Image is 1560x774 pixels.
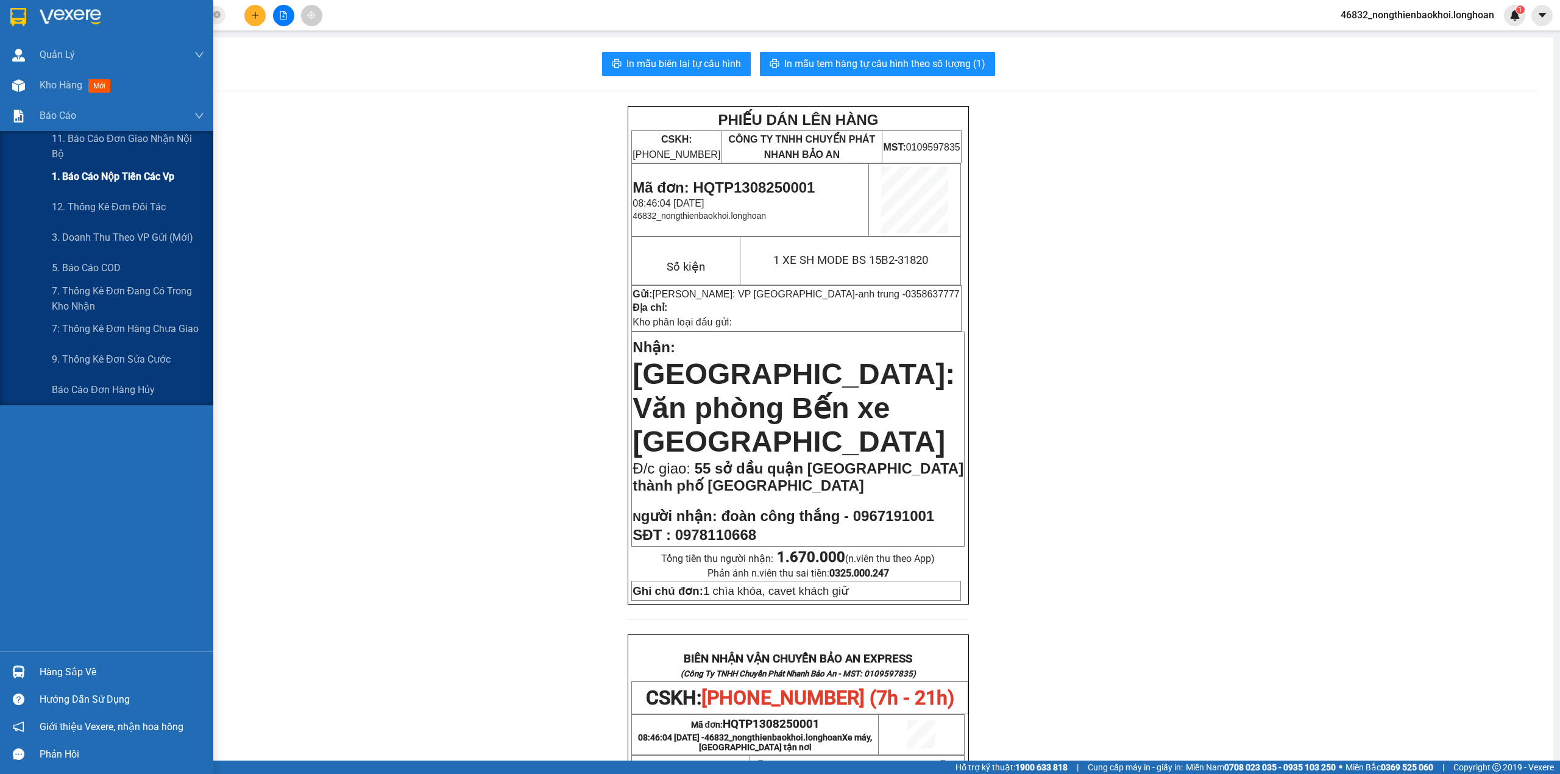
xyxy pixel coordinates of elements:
[760,52,995,76] button: printerIn mẫu tem hàng tự cấu hình theo số lượng (1)
[5,26,93,48] span: [PHONE_NUMBER]
[40,47,75,62] span: Quản Lý
[773,254,928,267] span: 1 XE SH MODE BS 15B2-31820
[612,59,622,70] span: printer
[653,289,856,299] span: [PERSON_NAME]: VP [GEOGRAPHIC_DATA]
[40,719,183,734] span: Giới thiệu Vexere, nhận hoa hồng
[1531,5,1553,26] button: caret-down
[777,549,845,566] strong: 1.670.000
[1518,5,1522,14] span: 1
[86,5,246,22] strong: PHIẾU DÁN LÊN HÀNG
[633,317,732,327] span: Kho phân loại đầu gửi:
[213,11,221,18] span: close-circle
[12,110,25,122] img: solution-icon
[52,382,155,397] span: Báo cáo đơn hàng hủy
[784,56,985,71] span: In mẫu tem hàng tự cấu hình theo số lượng (1)
[1186,761,1336,774] span: Miền Nam
[52,283,204,314] span: 7. Thống kê đơn đang có trong kho nhận
[251,11,260,20] span: plus
[858,289,959,299] span: anh trung -
[633,198,704,208] span: 08:46:04 [DATE]
[633,460,963,494] span: 55 sở dầu quận [GEOGRAPHIC_DATA] thành phố [GEOGRAPHIC_DATA]
[641,508,717,524] span: gười nhận:
[1015,762,1068,772] strong: 1900 633 818
[307,11,316,20] span: aim
[691,720,820,730] span: Mã đơn:
[40,108,76,123] span: Báo cáo
[699,733,873,752] span: Xe máy, [GEOGRAPHIC_DATA] tận nơi
[646,686,954,709] span: CSKH:
[626,56,741,71] span: In mẫu biên lai tự cấu hình
[40,663,204,681] div: Hàng sắp về
[728,134,875,160] span: CÔNG TY TNHH CHUYỂN PHÁT NHANH BẢO AN
[721,508,934,524] span: đoàn công thắng - 0967191001
[633,211,766,221] span: 46832_nongthienbaokhoi.longhoan
[40,79,82,91] span: Kho hàng
[633,460,694,477] span: Đ/c giao:
[13,694,24,705] span: question-circle
[1509,10,1520,21] img: icon-new-feature
[244,5,266,26] button: plus
[52,321,199,336] span: 7: Thống kê đơn hàng chưa giao
[1381,762,1433,772] strong: 0369 525 060
[40,745,204,764] div: Phản hồi
[1339,765,1342,770] span: ⚪️
[777,553,935,564] span: (n.viên thu theo App)
[855,289,960,299] span: -
[883,142,906,152] strong: MST:
[194,50,204,60] span: down
[661,134,692,144] strong: CSKH:
[52,199,166,215] span: 12. Thống kê đơn đối tác
[633,584,703,597] strong: Ghi chú đơn:
[5,65,187,82] span: Mã đơn: HQTP1308250001
[1077,761,1079,774] span: |
[1345,761,1433,774] span: Miền Bắc
[1088,761,1183,774] span: Cung cấp máy in - giấy in:
[906,289,960,299] span: 0358637777
[667,260,705,274] span: Số kiện
[633,358,955,458] span: [GEOGRAPHIC_DATA]: Văn phòng Bến xe [GEOGRAPHIC_DATA]
[13,748,24,760] span: message
[13,721,24,733] span: notification
[52,352,171,367] span: 9. Thống kê đơn sửa cước
[88,79,110,93] span: mới
[699,733,873,752] span: 46832_nongthienbaokhoi.longhoan
[633,511,717,524] strong: N
[52,169,174,184] span: 1. Báo cáo nộp tiền các vp
[96,26,243,48] span: CÔNG TY TNHH CHUYỂN PHÁT NHANH BẢO AN
[638,733,872,752] span: 08:46:04 [DATE] -
[723,717,820,731] span: HQTP1308250001
[52,260,121,275] span: 5. Báo cáo COD
[770,59,779,70] span: printer
[1224,762,1336,772] strong: 0708 023 035 - 0935 103 250
[675,527,756,543] span: 0978110668
[1331,7,1504,23] span: 46832_nongthienbaokhoi.longhoan
[1516,5,1525,14] sup: 1
[602,52,751,76] button: printerIn mẫu biên lai tự cấu hình
[213,10,221,21] span: close-circle
[12,49,25,62] img: warehouse-icon
[12,666,25,678] img: warehouse-icon
[12,79,25,92] img: warehouse-icon
[955,761,1068,774] span: Hỗ trợ kỹ thuật:
[273,5,294,26] button: file-add
[279,11,288,20] span: file-add
[701,686,954,709] span: [PHONE_NUMBER] (7h - 21h)
[661,553,935,564] span: Tổng tiền thu người nhận:
[1537,10,1548,21] span: caret-down
[633,302,667,313] strong: Địa chỉ:
[633,527,671,543] strong: SĐT :
[707,567,889,579] span: Phản ánh n.viên thu sai tiền:
[52,131,204,162] span: 11. Báo cáo đơn giao nhận nội bộ
[633,289,652,299] strong: Gửi:
[40,691,204,709] div: Hướng dẫn sử dụng
[1492,763,1501,772] span: copyright
[633,179,815,196] span: Mã đơn: HQTP1308250001
[52,230,193,245] span: 3. Doanh Thu theo VP Gửi (mới)
[718,112,878,128] strong: PHIẾU DÁN LÊN HÀNG
[829,567,889,579] strong: 0325.000.247
[10,8,26,26] img: logo-vxr
[633,584,848,597] span: 1 chìa khóa, cavet khách giữ
[301,5,322,26] button: aim
[883,142,960,152] span: 0109597835
[684,652,912,666] strong: BIÊN NHẬN VẬN CHUYỂN BẢO AN EXPRESS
